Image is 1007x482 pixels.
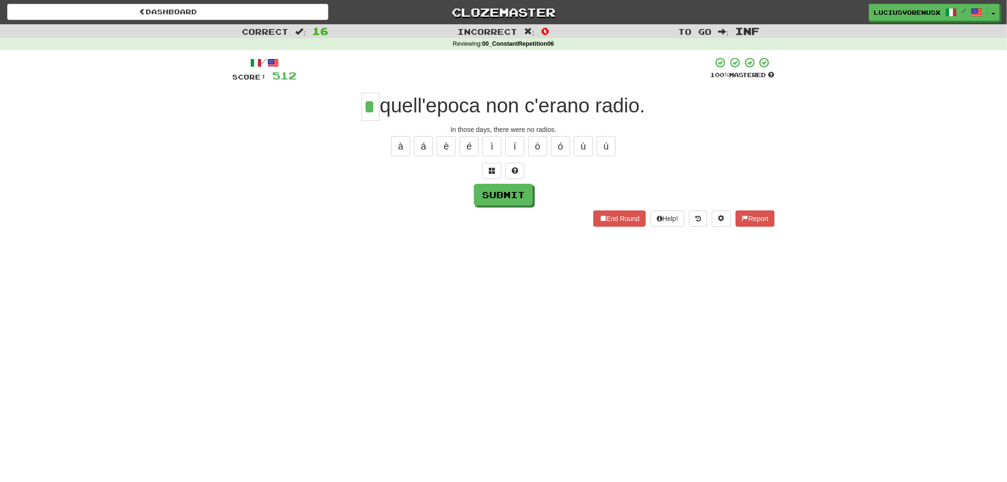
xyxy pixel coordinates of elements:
[736,211,775,227] button: Report
[232,73,267,81] span: Score:
[483,136,502,156] button: ì
[593,211,646,227] button: End Round
[528,136,547,156] button: ò
[232,125,775,134] div: In those days, there were no radios.
[242,27,289,36] span: Correct
[651,211,684,227] button: Help!
[343,4,664,20] a: Clozemaster
[460,136,479,156] button: é
[437,136,456,156] button: è
[296,28,306,36] span: :
[312,25,328,37] span: 16
[869,4,988,21] a: LuciusVorenusX /
[551,136,570,156] button: ó
[597,136,616,156] button: ú
[574,136,593,156] button: ù
[735,25,760,37] span: Inf
[232,57,296,69] div: /
[689,211,707,227] button: Round history (alt+y)
[962,8,967,14] span: /
[7,4,328,20] a: Dashboard
[524,28,535,36] span: :
[505,163,524,179] button: Single letter hint - you only get 1 per sentence and score half the points! alt+h
[505,136,524,156] button: í
[541,25,549,37] span: 0
[710,71,729,79] span: 100 %
[380,94,645,117] span: quell'epoca non c'erano radio.
[679,27,712,36] span: To go
[710,71,775,80] div: Mastered
[483,163,502,179] button: Switch sentence to multiple choice alt+p
[482,40,554,47] strong: 00_ConstantRepetition06
[719,28,729,36] span: :
[391,136,410,156] button: à
[474,184,533,206] button: Submit
[272,70,296,81] span: 512
[874,8,941,17] span: LuciusVorenusX
[458,27,518,36] span: Incorrect
[414,136,433,156] button: á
